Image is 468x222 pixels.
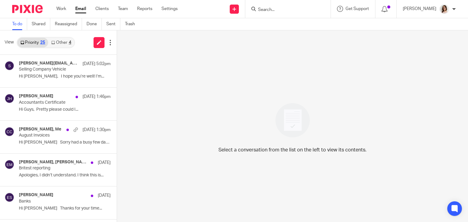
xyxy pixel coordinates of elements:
p: [DATE] [98,193,111,199]
h4: [PERSON_NAME], Me [19,127,61,132]
h4: [PERSON_NAME] [19,193,53,198]
a: Work [56,6,66,12]
a: To do [12,18,27,30]
p: Apologies, I didn’t understand. I think this is... [19,173,111,178]
a: Trash [125,18,140,30]
h4: [PERSON_NAME][EMAIL_ADDRESS][DOMAIN_NAME] [19,61,80,66]
p: Hi [PERSON_NAME], I hope you’re well! I’m... [19,74,111,79]
img: Caroline%20-%20HS%20-%20LI.png [439,4,449,14]
a: Other4 [48,38,74,47]
img: Pixie [12,5,43,13]
p: [DATE] 5:02pm [83,61,111,67]
img: svg%3E [5,127,14,137]
a: Team [118,6,128,12]
input: Search [257,7,312,13]
p: Hi [PERSON_NAME] Thanks for your time... [19,206,111,211]
span: View [5,39,14,46]
a: Done [87,18,102,30]
p: Accountants Certificate [19,100,92,105]
a: Settings [161,6,178,12]
div: 4 [69,40,71,45]
img: image [271,99,314,141]
p: Britest reporting [19,166,92,171]
a: Reassigned [55,18,82,30]
p: [DATE] [98,160,111,166]
p: Selling Company Vehicle [19,67,92,72]
span: Get Support [346,7,369,11]
img: svg%3E [5,193,14,202]
a: Shared [32,18,50,30]
p: [PERSON_NAME] [403,6,436,12]
a: Priority25 [17,38,48,47]
img: svg%3E [5,160,14,169]
a: Clients [95,6,109,12]
div: 25 [40,40,45,45]
a: Email [75,6,86,12]
h4: [PERSON_NAME] [19,94,53,99]
p: August Invoices [19,133,92,138]
p: [DATE] 1:46pm [83,94,111,100]
p: Select a conversation from the list on the left to view its contents. [218,146,367,154]
img: svg%3E [5,61,14,71]
h4: [PERSON_NAME], [PERSON_NAME], Me [19,160,88,165]
p: Banks [19,199,92,204]
a: Reports [137,6,152,12]
a: Sent [106,18,120,30]
p: Hi Guys, Pretty please could I... [19,107,111,112]
img: svg%3E [5,94,14,103]
p: Hi [PERSON_NAME] Sorry had a busy few days!... [19,140,111,145]
p: [DATE] 1:30pm [83,127,111,133]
